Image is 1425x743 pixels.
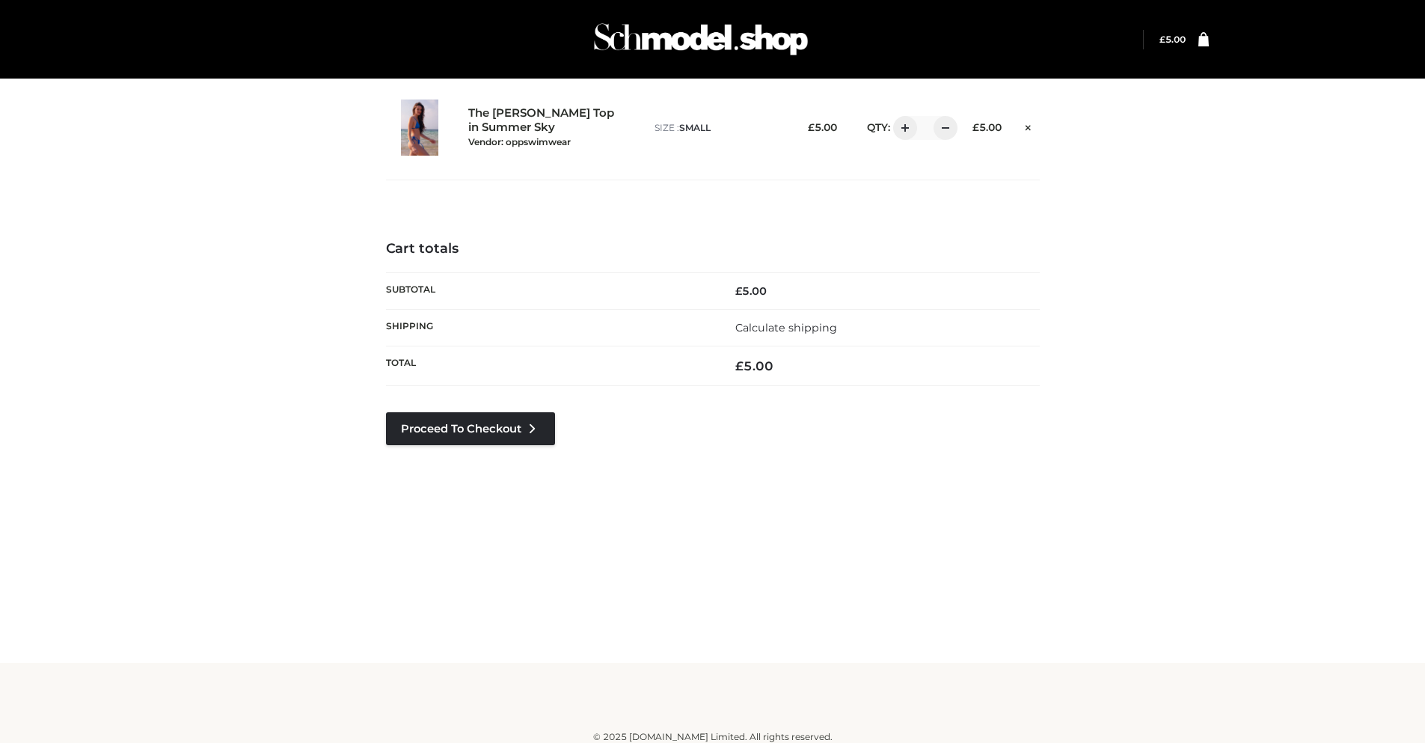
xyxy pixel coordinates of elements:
[852,116,947,140] div: QTY:
[468,106,622,148] a: The [PERSON_NAME] Top in Summer SkyVendor: oppswimwear
[735,358,773,373] bdi: 5.00
[386,309,713,346] th: Shipping
[386,272,713,309] th: Subtotal
[1159,34,1186,45] a: £5.00
[655,121,782,135] p: size :
[735,284,767,298] bdi: 5.00
[386,241,1040,257] h4: Cart totals
[386,412,555,445] a: Proceed to Checkout
[972,121,979,133] span: £
[468,136,571,147] small: Vendor: oppswimwear
[1159,34,1186,45] bdi: 5.00
[1159,34,1165,45] span: £
[808,121,815,133] span: £
[679,122,711,133] span: SMALL
[1017,116,1039,135] a: Remove this item
[735,358,744,373] span: £
[808,121,837,133] bdi: 5.00
[735,284,742,298] span: £
[589,10,813,69] img: Schmodel Admin 964
[972,121,1002,133] bdi: 5.00
[735,321,837,334] a: Calculate shipping
[386,346,713,386] th: Total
